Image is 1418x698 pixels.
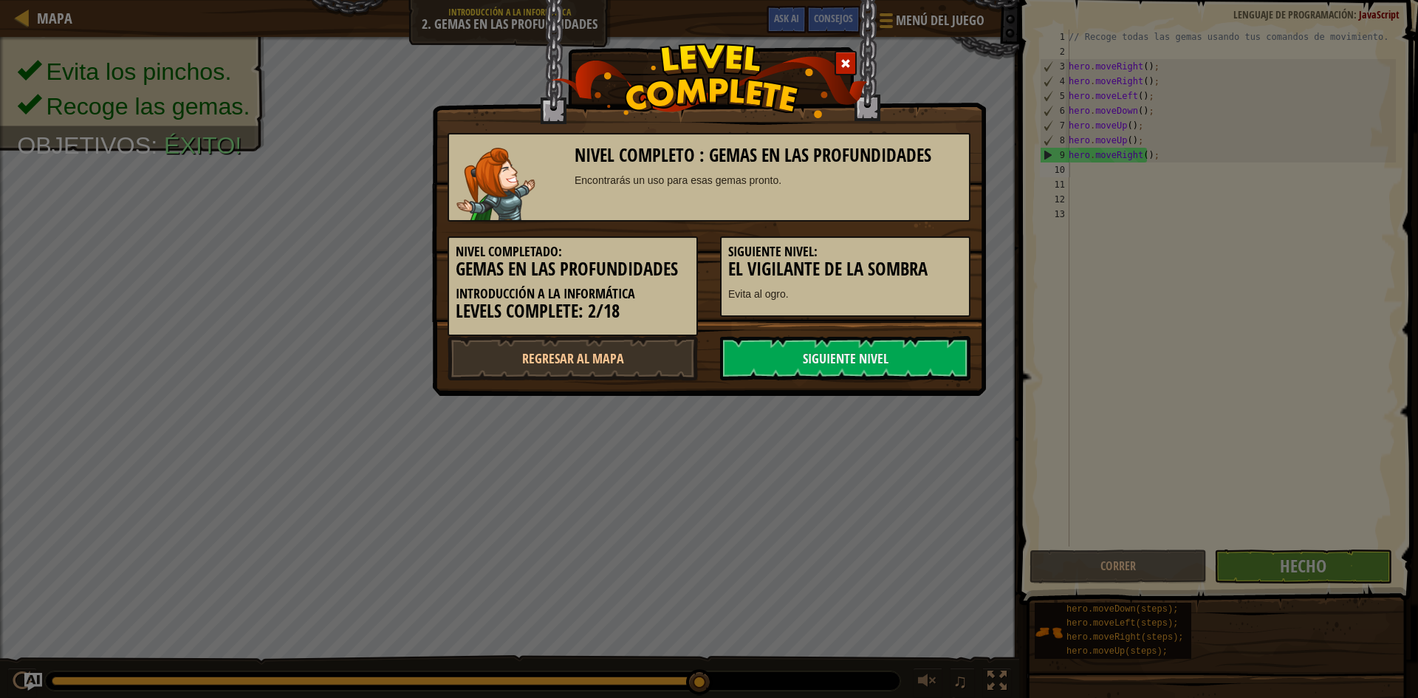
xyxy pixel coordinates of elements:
[456,148,535,220] img: captain.png
[728,244,962,259] h5: Siguiente nivel:
[575,173,962,188] div: Encontrarás un uso para esas gemas pronto.
[448,336,698,380] a: Regresar al mapa
[551,44,868,118] img: level_complete.png
[456,259,690,279] h3: Gemas en las profundidades
[456,244,690,259] h5: Nivel completado:
[728,287,962,301] p: Evita al ogro.
[456,287,690,301] h5: Introducción a la Informática
[456,301,690,321] h3: Levels Complete: 2/18
[728,259,962,279] h3: El vigilante de la sombra
[720,336,970,380] a: Siguiente nivel
[575,146,962,165] h3: Nivel completo : Gemas en las profundidades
